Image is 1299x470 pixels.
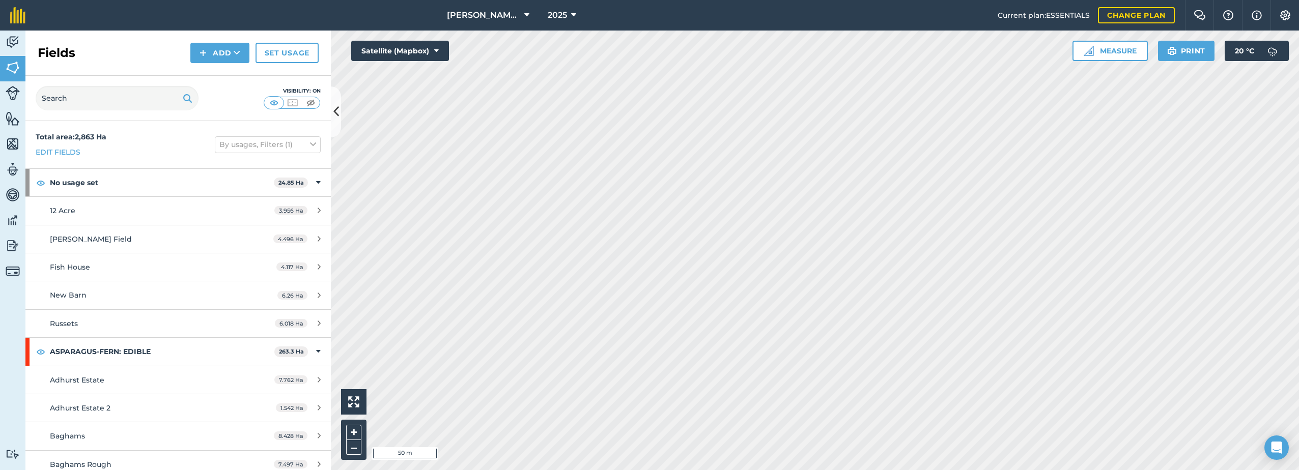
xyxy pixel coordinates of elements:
img: svg+xml;base64,PHN2ZyB4bWxucz0iaHR0cDovL3d3dy53My5vcmcvMjAwMC9zdmciIHdpZHRoPSIxOSIgaGVpZ2h0PSIyNC... [183,92,192,104]
img: svg+xml;base64,PHN2ZyB4bWxucz0iaHR0cDovL3d3dy53My5vcmcvMjAwMC9zdmciIHdpZHRoPSI1MCIgaGVpZ2h0PSI0MC... [286,98,299,108]
span: 1.542 Ha [276,403,307,412]
a: Russets6.018 Ha [25,310,331,337]
img: svg+xml;base64,PHN2ZyB4bWxucz0iaHR0cDovL3d3dy53My5vcmcvMjAwMC9zdmciIHdpZHRoPSI1MCIgaGVpZ2h0PSI0MC... [268,98,280,108]
img: svg+xml;base64,PHN2ZyB4bWxucz0iaHR0cDovL3d3dy53My5vcmcvMjAwMC9zdmciIHdpZHRoPSI1NiIgaGVpZ2h0PSI2MC... [6,136,20,152]
div: Open Intercom Messenger [1264,435,1289,460]
img: A question mark icon [1222,10,1234,20]
div: Visibility: On [264,87,321,95]
button: Satellite (Mapbox) [351,41,449,61]
button: – [346,440,361,455]
span: 4.117 Ha [276,262,307,271]
span: 7.762 Ha [274,375,307,384]
span: 6.26 Ha [277,291,307,300]
img: svg+xml;base64,PD94bWwgdmVyc2lvbj0iMS4wIiBlbmNvZGluZz0idXRmLTgiPz4KPCEtLSBHZW5lcmF0b3I6IEFkb2JlIE... [6,187,20,202]
a: [PERSON_NAME] Field4.496 Ha [25,225,331,253]
span: Adhurst Estate [50,375,104,385]
img: fieldmargin Logo [10,7,25,23]
img: svg+xml;base64,PD94bWwgdmVyc2lvbj0iMS4wIiBlbmNvZGluZz0idXRmLTgiPz4KPCEtLSBHZW5lcmF0b3I6IEFkb2JlIE... [1262,41,1283,61]
a: Fish House4.117 Ha [25,253,331,281]
span: 4.496 Ha [273,234,307,243]
div: No usage set24.85 Ha [25,169,331,196]
span: 3.956 Ha [274,206,307,215]
strong: ASPARAGUS-FERN: EDIBLE [50,338,274,365]
button: Print [1158,41,1215,61]
span: Baghams [50,431,85,440]
h2: Fields [38,45,75,61]
img: svg+xml;base64,PD94bWwgdmVyc2lvbj0iMS4wIiBlbmNvZGluZz0idXRmLTgiPz4KPCEtLSBHZW5lcmF0b3I6IEFkb2JlIE... [6,35,20,50]
img: svg+xml;base64,PHN2ZyB4bWxucz0iaHR0cDovL3d3dy53My5vcmcvMjAwMC9zdmciIHdpZHRoPSIxNCIgaGVpZ2h0PSIyNC... [200,47,207,59]
img: svg+xml;base64,PD94bWwgdmVyc2lvbj0iMS4wIiBlbmNvZGluZz0idXRmLTgiPz4KPCEtLSBHZW5lcmF0b3I6IEFkb2JlIE... [6,449,20,459]
span: Baghams Rough [50,460,111,469]
div: ASPARAGUS-FERN: EDIBLE263.3 Ha [25,338,331,365]
span: 2025 [548,9,567,21]
img: svg+xml;base64,PD94bWwgdmVyc2lvbj0iMS4wIiBlbmNvZGluZz0idXRmLTgiPz4KPCEtLSBHZW5lcmF0b3I6IEFkb2JlIE... [6,86,20,100]
strong: Total area : 2,863 Ha [36,132,106,141]
img: Ruler icon [1084,46,1094,56]
span: 8.428 Ha [274,431,307,440]
a: Adhurst Estate7.762 Ha [25,366,331,394]
strong: 263.3 Ha [279,348,304,355]
span: [PERSON_NAME] Field [50,234,132,244]
img: svg+xml;base64,PD94bWwgdmVyc2lvbj0iMS4wIiBlbmNvZGluZz0idXRmLTgiPz4KPCEtLSBHZW5lcmF0b3I6IEFkb2JlIE... [6,264,20,278]
span: 20 ° C [1235,41,1254,61]
button: + [346,425,361,440]
a: 12 Acre3.956 Ha [25,197,331,224]
span: New Barn [50,290,87,300]
img: svg+xml;base64,PHN2ZyB4bWxucz0iaHR0cDovL3d3dy53My5vcmcvMjAwMC9zdmciIHdpZHRoPSI1NiIgaGVpZ2h0PSI2MC... [6,60,20,75]
a: Edit fields [36,146,80,158]
img: svg+xml;base64,PHN2ZyB4bWxucz0iaHR0cDovL3d3dy53My5vcmcvMjAwMC9zdmciIHdpZHRoPSI1NiIgaGVpZ2h0PSI2MC... [6,111,20,126]
img: svg+xml;base64,PHN2ZyB4bWxucz0iaHR0cDovL3d3dy53My5vcmcvMjAwMC9zdmciIHdpZHRoPSIxOCIgaGVpZ2h0PSIyNC... [36,177,45,189]
span: Fish House [50,262,90,272]
strong: No usage set [50,169,274,196]
img: svg+xml;base64,PD94bWwgdmVyc2lvbj0iMS4wIiBlbmNvZGluZz0idXRmLTgiPz4KPCEtLSBHZW5lcmF0b3I6IEFkb2JlIE... [6,213,20,228]
button: Add [190,43,249,63]
strong: 24.85 Ha [278,179,304,186]
img: svg+xml;base64,PHN2ZyB4bWxucz0iaHR0cDovL3d3dy53My5vcmcvMjAwMC9zdmciIHdpZHRoPSI1MCIgaGVpZ2h0PSI0MC... [304,98,317,108]
button: By usages, Filters (1) [215,136,321,153]
button: 20 °C [1225,41,1289,61]
button: Measure [1072,41,1148,61]
a: Set usage [256,43,319,63]
span: Russets [50,319,78,328]
span: 7.497 Ha [274,460,307,468]
span: Current plan : ESSENTIALS [998,10,1090,21]
span: 12 Acre [50,206,75,215]
img: svg+xml;base64,PD94bWwgdmVyc2lvbj0iMS4wIiBlbmNvZGluZz0idXRmLTgiPz4KPCEtLSBHZW5lcmF0b3I6IEFkb2JlIE... [6,162,20,177]
a: Change plan [1098,7,1175,23]
img: A cog icon [1279,10,1291,20]
a: Adhurst Estate 21.542 Ha [25,394,331,422]
img: svg+xml;base64,PHN2ZyB4bWxucz0iaHR0cDovL3d3dy53My5vcmcvMjAwMC9zdmciIHdpZHRoPSIxNyIgaGVpZ2h0PSIxNy... [1252,9,1262,21]
input: Search [36,86,199,110]
img: Two speech bubbles overlapping with the left bubble in the forefront [1194,10,1206,20]
span: 6.018 Ha [275,319,307,328]
a: New Barn6.26 Ha [25,281,331,309]
span: Adhurst Estate 2 [50,403,110,413]
img: svg+xml;base64,PD94bWwgdmVyc2lvbj0iMS4wIiBlbmNvZGluZz0idXRmLTgiPz4KPCEtLSBHZW5lcmF0b3I6IEFkb2JlIE... [6,238,20,253]
img: svg+xml;base64,PHN2ZyB4bWxucz0iaHR0cDovL3d3dy53My5vcmcvMjAwMC9zdmciIHdpZHRoPSIxOCIgaGVpZ2h0PSIyNC... [36,345,45,358]
img: Four arrows, one pointing top left, one top right, one bottom right and the last bottom left [348,396,359,407]
span: [PERSON_NAME] Farm Life [447,9,520,21]
a: Baghams8.428 Ha [25,422,331,450]
img: svg+xml;base64,PHN2ZyB4bWxucz0iaHR0cDovL3d3dy53My5vcmcvMjAwMC9zdmciIHdpZHRoPSIxOSIgaGVpZ2h0PSIyNC... [1167,45,1177,57]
